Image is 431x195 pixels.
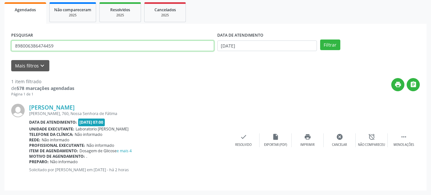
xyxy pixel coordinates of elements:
[29,120,77,125] b: Data de atendimento:
[264,143,287,147] div: Exportar (PDF)
[78,119,105,126] span: [DATE] 07:00
[320,40,340,50] button: Filtrar
[11,60,49,71] button: Mais filtroskeyboard_arrow_down
[410,81,417,88] i: 
[110,7,130,13] span: Resolvidos
[407,78,420,91] button: 
[29,104,75,111] a: [PERSON_NAME]
[217,31,263,40] label: DATA DE ATENDIMENTO
[394,81,402,88] i: print
[304,133,311,140] i: print
[117,148,132,154] a: e mais 4
[235,143,252,147] div: Resolvido
[76,126,128,132] span: Laboratorio [PERSON_NAME]
[217,40,317,51] input: Selecione um intervalo
[39,62,46,69] i: keyboard_arrow_down
[104,13,136,18] div: 2025
[15,7,36,13] span: Agendados
[11,31,33,40] label: PESQUISAR
[29,137,40,143] b: Rede:
[149,13,181,18] div: 2025
[54,13,91,18] div: 2025
[42,137,69,143] span: Não informado
[29,148,78,154] b: Item de agendamento:
[300,143,315,147] div: Imprimir
[400,133,407,140] i: 
[29,154,85,159] b: Motivo de agendamento:
[11,40,214,51] input: Nome, CNS
[391,78,404,91] button: print
[11,104,25,117] img: img
[79,148,132,154] span: Dosagem de Glicose
[75,132,102,137] span: Não informado
[54,7,91,13] span: Não compareceram
[50,159,78,164] span: Não informado
[336,133,343,140] i: cancel
[29,143,85,148] b: Profissional executante:
[29,126,74,132] b: Unidade executante:
[272,133,279,140] i: insert_drive_file
[11,92,74,97] div: Página 1 de 1
[29,159,49,164] b: Preparo:
[154,7,176,13] span: Cancelados
[368,133,375,140] i: alarm_off
[394,143,414,147] div: Menos ações
[29,111,228,116] div: [PERSON_NAME], 760, Nossa Senhora de Fátima
[17,85,74,91] strong: 578 marcações agendadas
[86,154,87,159] span: .
[332,143,347,147] div: Cancelar
[87,143,114,148] span: Não informado
[29,167,228,173] p: Solicitado por [PERSON_NAME] em [DATE] - há 2 horas
[358,143,385,147] div: Não compareceu
[11,78,74,85] div: 1 item filtrado
[11,85,74,92] div: de
[240,133,247,140] i: check
[29,132,73,137] b: Telefone da clínica:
